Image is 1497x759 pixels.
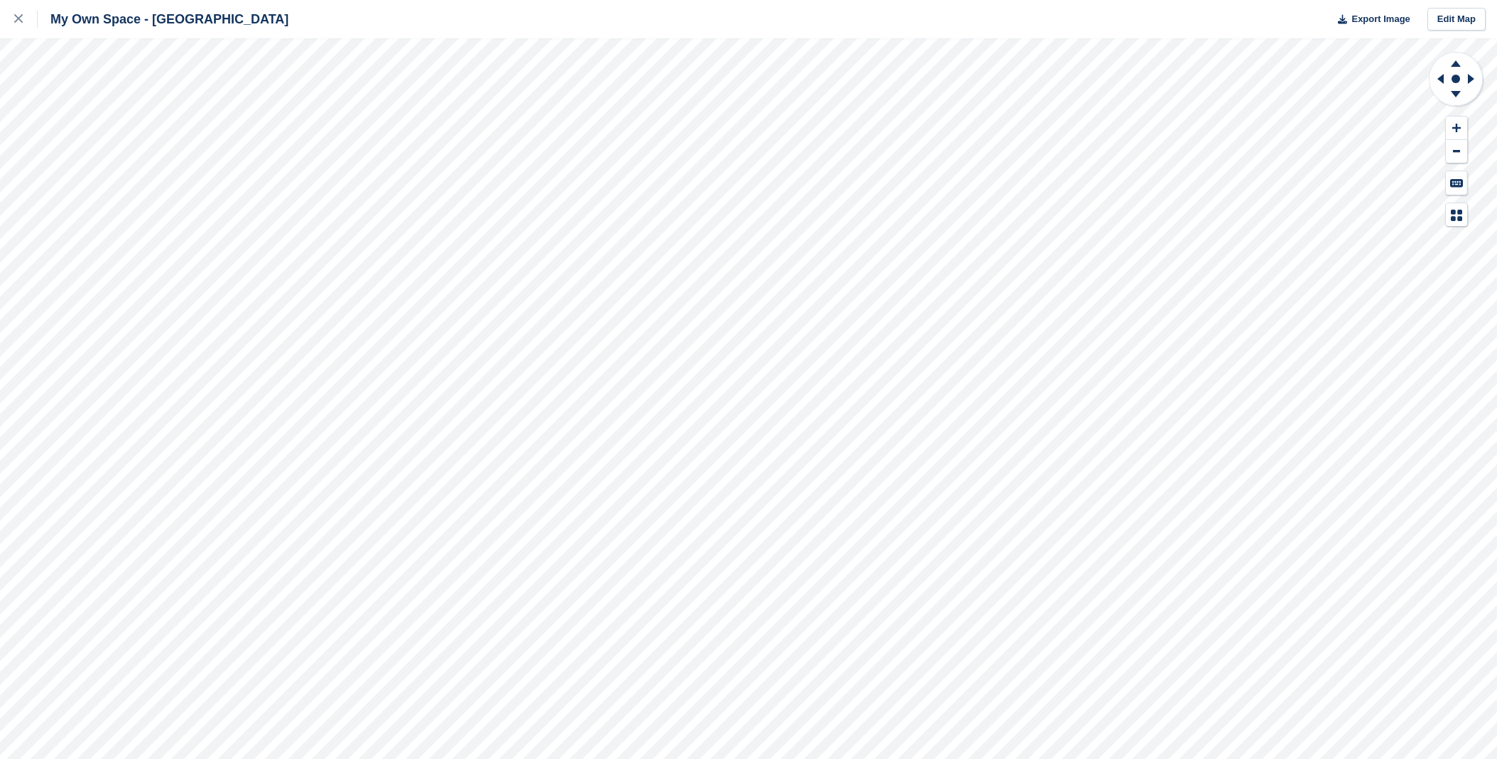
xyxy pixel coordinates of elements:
a: Edit Map [1427,8,1486,31]
button: Export Image [1329,8,1410,31]
button: Map Legend [1446,203,1467,227]
button: Zoom Out [1446,140,1467,163]
button: Keyboard Shortcuts [1446,171,1467,195]
button: Zoom In [1446,117,1467,140]
div: My Own Space - [GEOGRAPHIC_DATA] [38,11,288,28]
span: Export Image [1351,12,1410,26]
